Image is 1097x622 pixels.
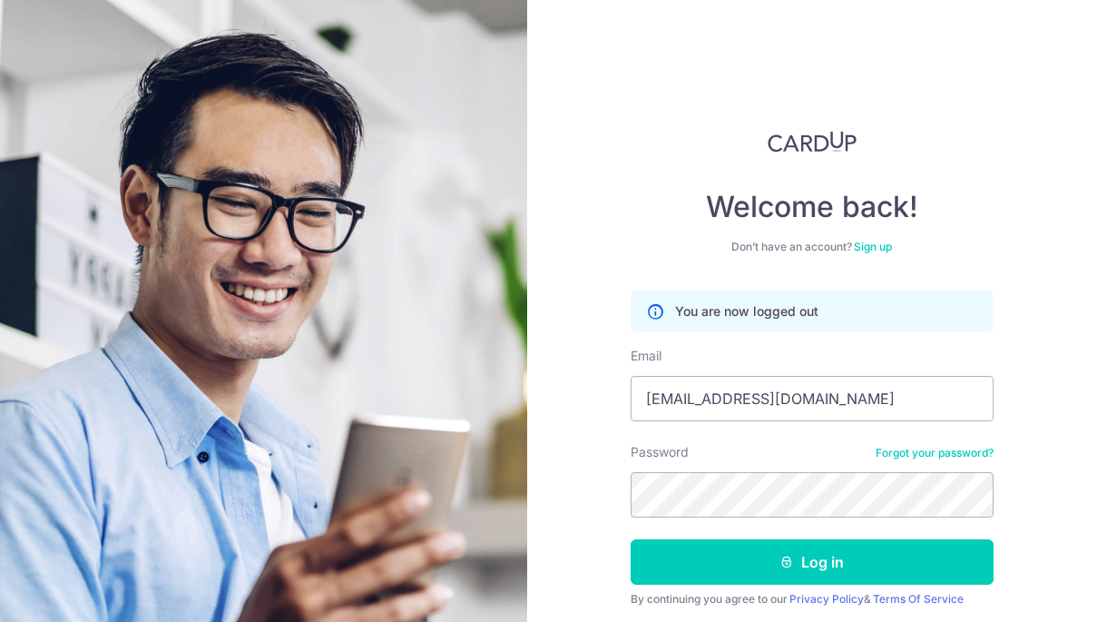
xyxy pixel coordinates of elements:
[631,539,994,585] button: Log in
[768,131,857,153] img: CardUp Logo
[789,592,864,606] a: Privacy Policy
[873,592,964,606] a: Terms Of Service
[876,446,994,460] a: Forgot your password?
[631,443,689,461] label: Password
[631,376,994,421] input: Enter your Email
[675,302,818,321] p: You are now logged out
[631,240,994,254] div: Don’t have an account?
[631,189,994,225] h4: Welcome back!
[631,592,994,607] div: By continuing you agree to our &
[631,347,661,365] label: Email
[854,240,892,253] a: Sign up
